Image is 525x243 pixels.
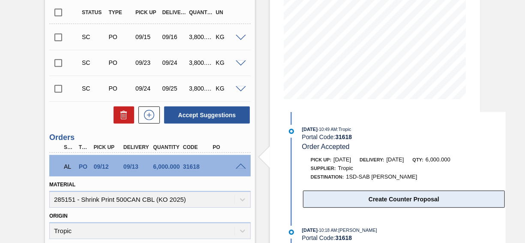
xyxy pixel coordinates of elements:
[187,85,215,92] div: 3,800.000
[91,144,123,150] div: Pick up
[160,85,189,92] div: 09/25/2025
[426,156,450,163] span: 6,000.000
[318,228,337,233] span: - 10:18 AM
[302,228,318,233] span: [DATE]
[49,133,251,142] h3: Orders
[303,191,505,208] button: Create Counter Proposal
[302,143,350,150] span: Order Accepted
[311,166,336,171] span: Supplier:
[80,33,108,40] div: Suggestion Created
[133,59,162,66] div: 09/23/2025
[160,9,189,15] div: Delivery
[346,173,417,180] span: 1SD-SAB [PERSON_NAME]
[311,174,344,179] span: Destination:
[121,144,153,150] div: Delivery
[77,144,90,150] div: Type
[107,85,135,92] div: Purchase order
[289,230,294,235] img: atual
[360,157,384,162] span: Delivery:
[387,156,404,163] span: [DATE]
[160,106,251,125] div: Accept Suggestions
[151,163,183,170] div: 6,000.000
[214,85,242,92] div: KG
[107,9,135,15] div: Type
[134,106,160,124] div: New suggestion
[107,59,135,66] div: Purchase order
[337,228,378,233] span: : [PERSON_NAME]
[302,134,506,140] div: Portal Code:
[210,144,242,150] div: PO
[311,157,331,162] span: Pick up:
[187,9,215,15] div: Quantity
[335,134,352,140] strong: 31618
[80,59,108,66] div: Suggestion Created
[77,163,90,170] div: Purchase order
[413,157,423,162] span: Qty:
[289,129,294,134] img: atual
[164,106,250,124] button: Accept Suggestions
[214,9,242,15] div: UN
[302,127,318,132] span: [DATE]
[333,156,351,163] span: [DATE]
[160,59,189,66] div: 09/24/2025
[181,144,213,150] div: Code
[187,33,215,40] div: 3,800.000
[338,165,354,171] span: Tropic
[133,33,162,40] div: 09/15/2025
[91,163,123,170] div: 09/12/2025
[49,213,68,219] label: Origin
[80,85,108,92] div: Suggestion Created
[109,106,134,124] div: Delete Suggestions
[187,59,215,66] div: 3,800.000
[335,234,352,241] strong: 31618
[151,144,183,150] div: Quantity
[181,163,213,170] div: 31618
[133,9,162,15] div: Pick up
[121,163,153,170] div: 09/13/2025
[337,127,351,132] span: : Tropic
[62,144,75,150] div: Step
[302,234,506,241] div: Portal Code:
[318,127,337,132] span: - 10:49 AM
[160,33,189,40] div: 09/16/2025
[214,33,242,40] div: KG
[133,85,162,92] div: 09/24/2025
[64,163,73,170] p: AL
[214,59,242,66] div: KG
[49,182,75,188] label: Material
[62,157,75,176] div: Awaiting Load Composition
[80,9,108,15] div: Status
[107,33,135,40] div: Purchase order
